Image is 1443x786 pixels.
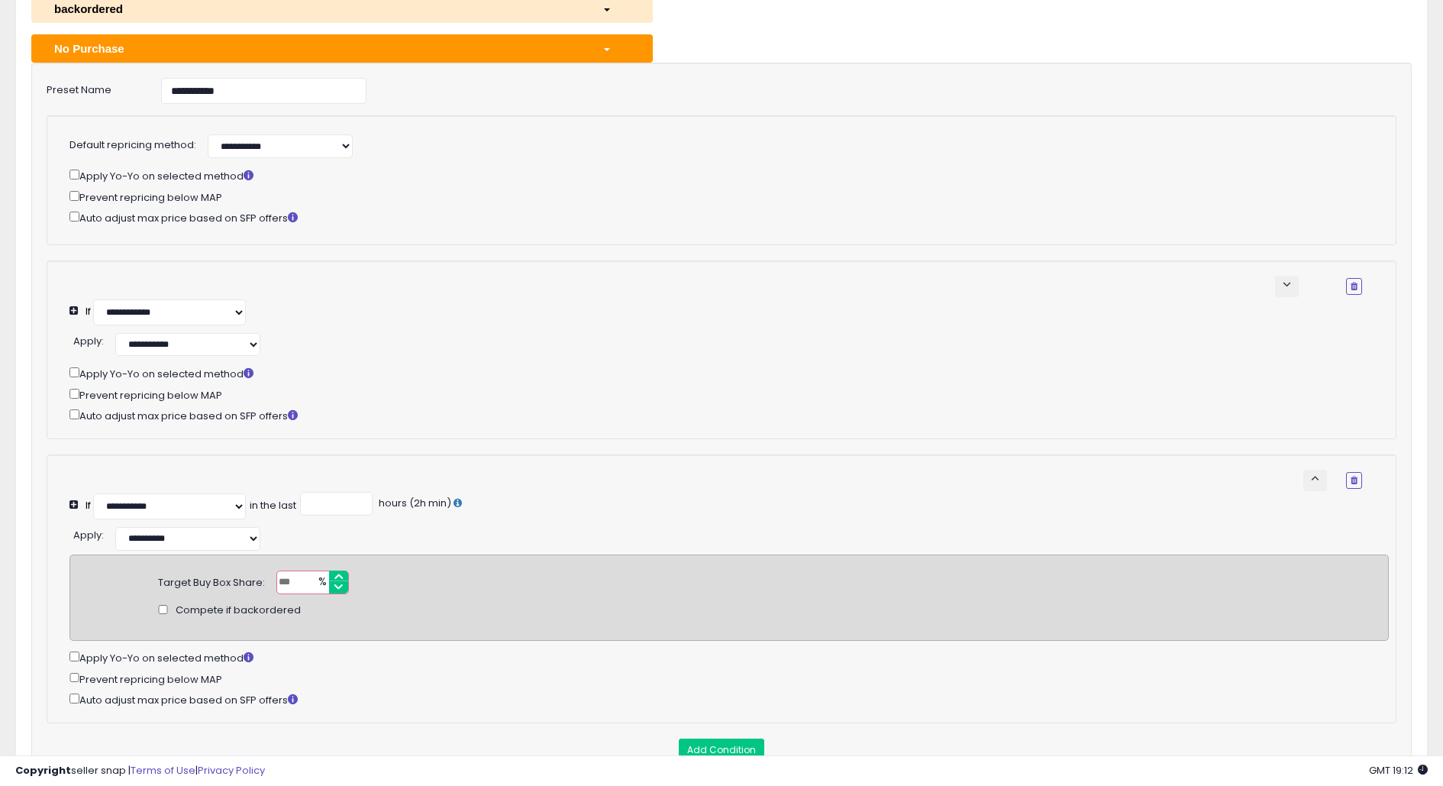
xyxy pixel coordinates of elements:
[69,167,1362,183] div: Apply Yo-Yo on selected method
[43,1,591,17] div: backordered
[1308,471,1322,486] span: keyboard_arrow_up
[73,528,102,542] span: Apply
[69,209,1362,225] div: Auto adjust max price based on SFP offers
[69,406,1389,423] div: Auto adjust max price based on SFP offers
[43,40,591,57] div: No Purchase
[1280,277,1294,292] span: keyboard_arrow_down
[1351,476,1357,485] i: Remove Condition
[250,499,296,513] div: in the last
[69,670,1389,687] div: Prevent repricing below MAP
[69,691,1389,707] div: Auto adjust max price based on SFP offers
[73,329,104,349] div: :
[69,188,1362,205] div: Prevent repricing below MAP
[309,571,334,594] span: %
[69,364,1389,381] div: Apply Yo-Yo on selected method
[679,739,764,762] button: Add Condition
[131,763,195,778] a: Terms of Use
[15,763,71,778] strong: Copyright
[176,603,301,618] span: Compete if backordered
[73,334,102,348] span: Apply
[35,78,150,98] label: Preset Name
[69,649,1389,665] div: Apply Yo-Yo on selected method
[1275,276,1299,297] button: keyboard_arrow_down
[15,764,265,778] div: seller snap | |
[1369,763,1428,778] span: 2025-09-8 19:12 GMT
[1351,282,1357,291] i: Remove Condition
[158,571,265,590] div: Target Buy Box Share:
[69,138,196,153] label: Default repricing method:
[198,763,265,778] a: Privacy Policy
[69,386,1389,403] div: Prevent repricing below MAP
[1303,470,1327,491] button: keyboard_arrow_up
[73,523,104,543] div: :
[31,34,653,63] button: No Purchase
[376,496,451,510] span: hours (2h min)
